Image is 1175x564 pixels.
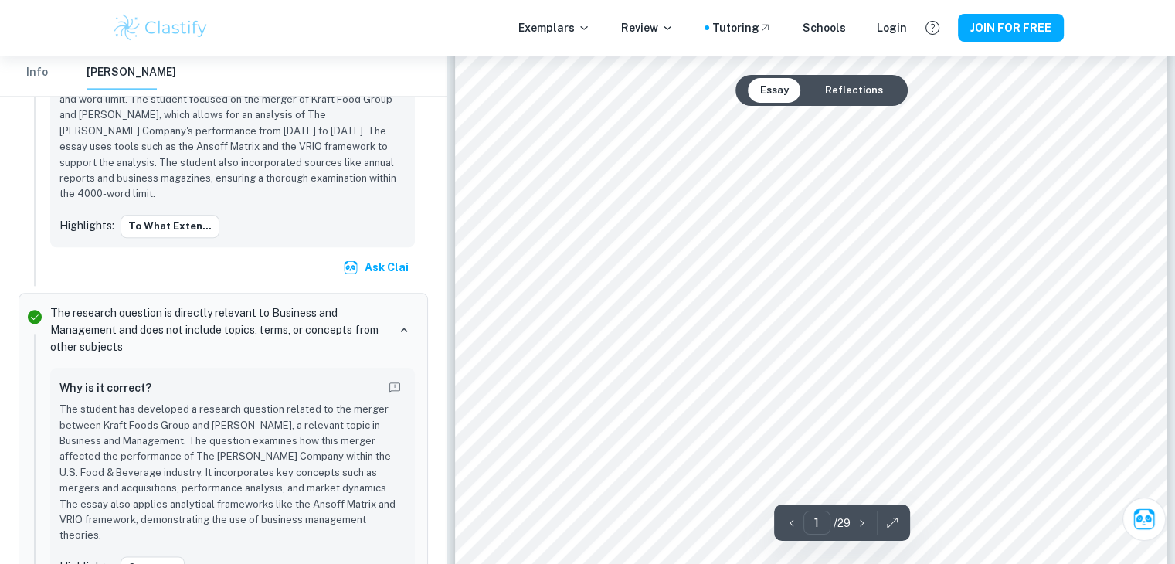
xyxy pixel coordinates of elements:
[803,19,846,36] a: Schools
[834,515,851,532] p: / 29
[712,19,772,36] a: Tutoring
[877,19,907,36] a: Login
[19,56,56,90] button: Info
[518,19,590,36] p: Exemplars
[919,15,946,41] button: Help and Feedback
[112,12,210,43] img: Clastify logo
[121,215,219,238] button: To what exten...
[59,379,151,396] h6: Why is it correct?
[25,307,44,326] svg: Correct
[343,260,358,275] img: clai.svg
[340,253,415,281] button: Ask Clai
[59,402,406,544] p: The student has developed a research question related to the merger between Kraft Foods Group and...
[87,56,176,90] button: [PERSON_NAME]
[59,76,406,202] p: The scope of the research question is appropriate to the resources, time, and word limit. The stu...
[958,14,1064,42] button: JOIN FOR FREE
[621,19,674,36] p: Review
[59,217,114,234] p: Highlights:
[384,377,406,399] button: Report mistake/confusion
[813,78,895,103] button: Reflections
[748,78,801,103] button: Essay
[50,304,387,355] p: The research question is directly relevant to Business and Management and does not include topics...
[1122,498,1166,541] button: Ask Clai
